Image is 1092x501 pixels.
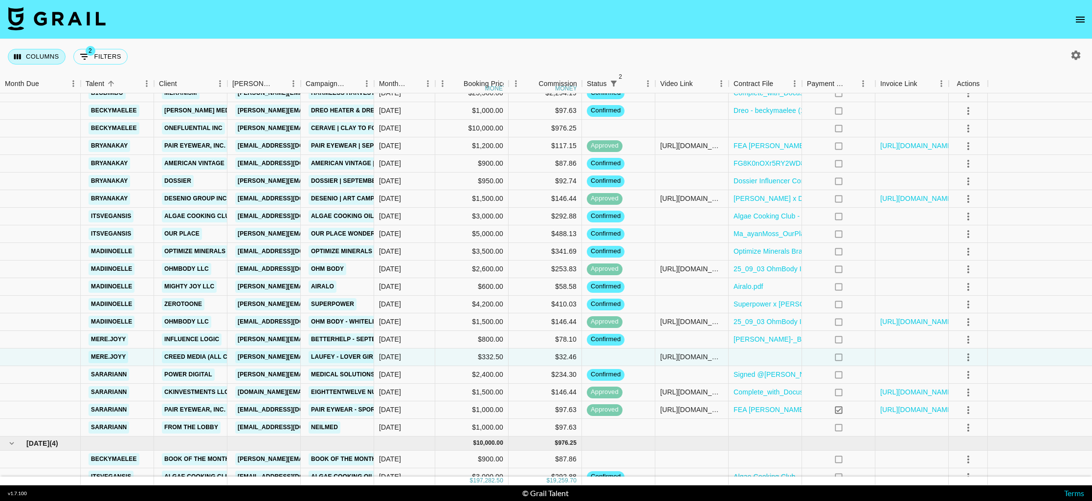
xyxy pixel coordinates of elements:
[235,263,345,275] a: [EMAIL_ADDRESS][DOMAIN_NAME]
[235,453,445,465] a: [PERSON_NAME][EMAIL_ADDRESS][PERSON_NAME][DOMAIN_NAME]
[89,245,134,258] a: madiinoelle
[734,141,954,151] a: FEA [PERSON_NAME] x Pair Eyewear 2025 Campaign Agreement.pdf
[379,317,401,327] div: Sep '25
[587,229,624,239] span: confirmed
[555,439,558,447] div: $
[621,77,634,90] button: Sort
[509,451,582,468] div: $87.86
[81,74,154,93] div: Talent
[587,212,624,221] span: confirmed
[66,76,81,91] button: Menu
[379,229,401,239] div: Sep '25
[435,451,509,468] div: $900.00
[509,401,582,419] div: $97.63
[89,157,130,170] a: bryanakay
[235,421,345,434] a: [EMAIL_ADDRESS][DOMAIN_NAME]
[880,74,917,93] div: Invoice Link
[522,488,569,498] div: © Grail Talent
[509,137,582,155] div: $117.15
[235,105,395,117] a: [PERSON_NAME][EMAIL_ADDRESS][DOMAIN_NAME]
[8,7,106,30] img: Grail Talent
[89,351,128,363] a: mere.joyy
[235,157,345,170] a: [EMAIL_ADDRESS][DOMAIN_NAME]
[379,176,401,186] div: Sep '25
[86,46,95,56] span: 2
[309,175,383,187] a: Dossier | September
[309,210,453,222] a: Algae Cooking Oil - Ongoing - September
[162,404,228,416] a: Pair Eyewear, Inc.
[89,263,134,275] a: madiinoelle
[960,243,977,260] button: select merge strategy
[89,453,139,465] a: beckymaelee
[435,208,509,225] div: $3,000.00
[309,421,340,434] a: Neilmed
[734,387,905,397] a: Complete_with_Docusign_81012_Social_Media_Inf.pdf
[162,175,194,187] a: Dossier
[509,419,582,436] div: $97.63
[509,313,582,331] div: $146.44
[917,77,931,90] button: Sort
[546,477,550,485] div: $
[587,264,623,274] span: approved
[734,264,922,274] a: 25_09_03 OhmBody Influencer Agreement_Madison Hall.pdf
[89,105,139,117] a: beckymaelee
[235,404,345,416] a: [EMAIL_ADDRESS][DOMAIN_NAME]
[309,140,401,152] a: Pair Eyewear | September
[464,74,507,93] div: Booking Price
[89,471,134,483] a: itsvegansis
[309,263,346,275] a: Ohm Body
[960,103,977,119] button: select merge strategy
[960,402,977,418] button: select merge strategy
[89,140,130,152] a: bryanakay
[509,349,582,366] div: $32.46
[89,421,129,434] a: sarariann
[538,74,577,93] div: Commission
[435,331,509,349] div: $800.00
[8,49,66,65] button: Select columns
[473,439,476,447] div: $
[26,438,49,448] span: [DATE]
[660,405,723,414] div: https://www.instagram.com/p/DOELIcVDDYi/
[641,76,655,91] button: Menu
[379,264,401,274] div: Sep '25
[421,76,435,91] button: Menu
[509,120,582,137] div: $976.25
[960,85,977,102] button: select merge strategy
[379,352,401,362] div: Sep '25
[162,263,211,275] a: OhmBody LLC
[509,155,582,173] div: $87.86
[162,228,202,240] a: Our Place
[607,77,621,90] div: 2 active filters
[587,74,607,93] div: Status
[435,366,509,384] div: $2,400.00
[177,77,191,90] button: Sort
[309,105,418,117] a: Dreo Heater & Dreo Humidifier​
[960,384,977,401] button: select merge strategy
[960,191,977,207] button: select merge strategy
[582,74,655,93] div: Status
[301,74,374,93] div: Campaign (Type)
[880,317,954,327] a: [URL][DOMAIN_NAME]
[587,106,624,115] span: confirmed
[435,401,509,419] div: $1,000.00
[379,370,401,379] div: Sep '25
[734,334,906,344] a: [PERSON_NAME]-_BetterHelp_-_September_2025.pdf
[86,74,104,93] div: Talent
[802,74,875,93] div: Payment Sent
[587,247,624,256] span: confirmed
[960,279,977,295] button: select merge strategy
[960,226,977,242] button: select merge strategy
[509,102,582,120] div: $97.63
[89,404,129,416] a: sarariann
[235,316,345,328] a: [EMAIL_ADDRESS][DOMAIN_NAME]
[379,194,401,203] div: Sep '25
[787,76,802,91] button: Menu
[89,369,129,381] a: sarariann
[162,333,222,346] a: Influence Logic
[607,77,621,90] button: Show filters
[104,77,118,90] button: Sort
[309,351,379,363] a: Laufey - Lover Girl
[960,349,977,366] button: select merge strategy
[379,299,401,309] div: Sep '25
[162,281,217,293] a: Mighty Joy LLC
